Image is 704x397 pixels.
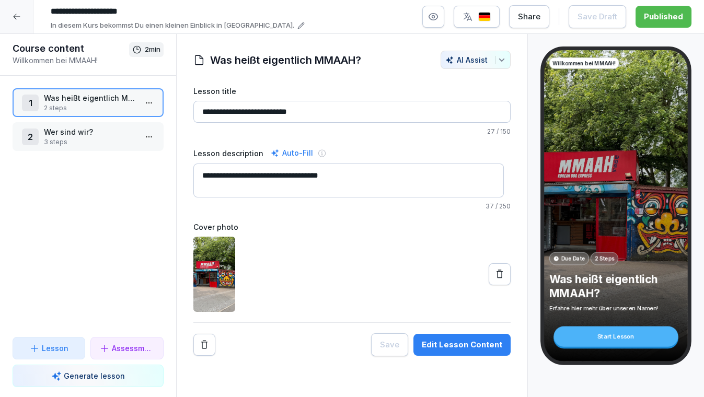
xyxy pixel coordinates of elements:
h1: Was heißt eigentlich MMAAH? [210,52,361,68]
div: Edit Lesson Content [422,339,502,351]
p: Was heißt eigentlich MMAAH? [549,272,683,300]
button: Edit Lesson Content [413,334,511,356]
div: 2 [22,129,39,145]
label: Cover photo [193,221,511,232]
p: / 150 [193,127,511,136]
p: Wer sind wir? [44,126,136,137]
p: Due Date [561,254,585,262]
button: Generate lesson [13,365,164,387]
p: 2 Steps [595,254,615,262]
button: Lesson [13,337,85,359]
p: Erfahre hier mehr über unseren Namen! [549,305,683,312]
span: 27 [487,127,495,135]
div: AI Assist [445,55,506,64]
p: 2 min [145,44,160,55]
button: Share [509,5,549,28]
div: 1 [22,95,39,111]
div: Published [644,11,683,22]
button: Remove [193,334,215,356]
button: AI Assist [441,51,511,69]
p: 3 steps [44,137,136,147]
span: 37 [486,202,494,210]
p: Generate lesson [64,370,125,381]
p: Assessment [112,343,154,354]
p: / 250 [193,202,511,211]
p: Lesson [42,343,68,354]
button: Save [371,333,408,356]
div: Save Draft [578,11,617,22]
p: Was heißt eigentlich MMAAH? [44,92,136,103]
img: iswl2sqnc3z6jk8b2lxvfrnw.png [193,237,235,312]
button: Assessment [90,337,163,359]
div: Share [518,11,540,22]
p: Willkommen bei MMAAH! [552,59,616,67]
p: 2 steps [44,103,136,113]
img: de.svg [478,12,491,22]
div: Start Lesson [553,326,678,347]
div: 2Wer sind wir?3 steps [13,122,164,151]
label: Lesson description [193,148,263,159]
button: Save Draft [569,5,626,28]
div: Save [380,339,399,351]
p: Willkommen bei MMAAH! [13,55,129,66]
button: Published [636,6,691,28]
h1: Course content [13,42,129,55]
label: Lesson title [193,86,511,97]
div: Auto-Fill [269,147,315,159]
p: In diesem Kurs bekommst Du einen kleinen Einblick in [GEOGRAPHIC_DATA]. [51,20,294,31]
div: 1Was heißt eigentlich MMAAH?2 steps [13,88,164,117]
